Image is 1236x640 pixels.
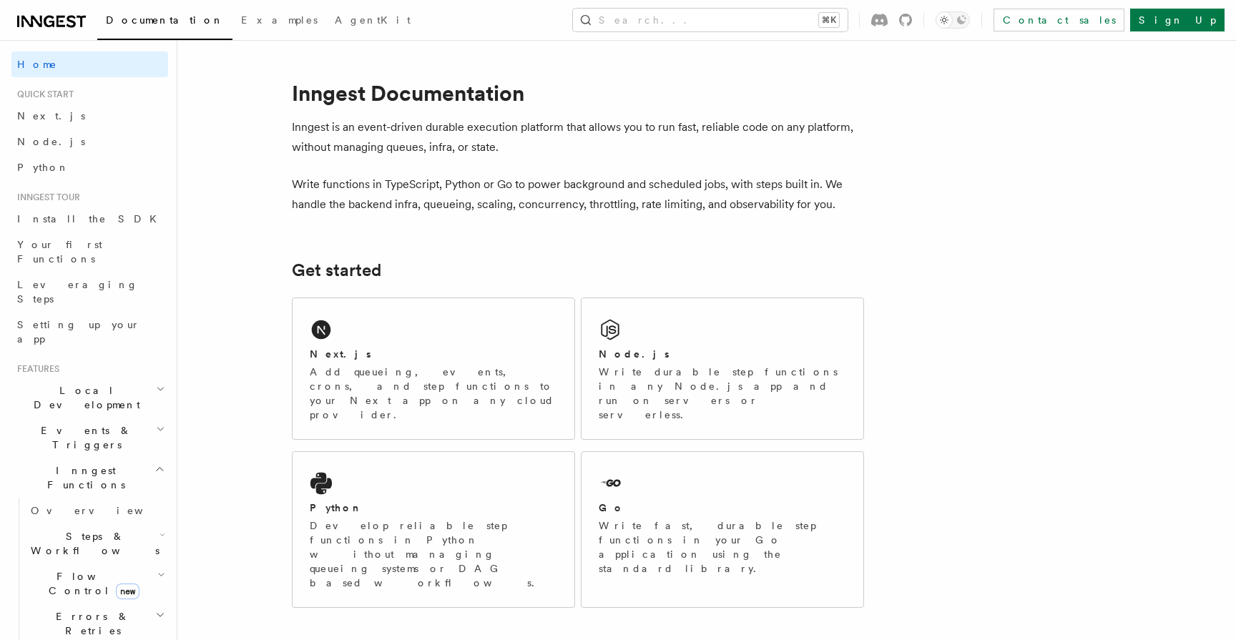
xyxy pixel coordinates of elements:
[994,9,1124,31] a: Contact sales
[17,279,138,305] span: Leveraging Steps
[292,451,575,608] a: PythonDevelop reliable step functions in Python without managing queueing systems or DAG based wo...
[310,347,371,361] h2: Next.js
[97,4,232,40] a: Documentation
[292,174,864,215] p: Write functions in TypeScript, Python or Go to power background and scheduled jobs, with steps bu...
[17,110,85,122] span: Next.js
[599,347,669,361] h2: Node.js
[292,80,864,106] h1: Inngest Documentation
[599,518,846,576] p: Write fast, durable step functions in your Go application using the standard library.
[232,4,326,39] a: Examples
[11,463,154,492] span: Inngest Functions
[335,14,411,26] span: AgentKit
[25,498,168,523] a: Overview
[581,451,864,608] a: GoWrite fast, durable step functions in your Go application using the standard library.
[581,297,864,440] a: Node.jsWrite durable step functions in any Node.js app and run on servers or serverless.
[599,501,624,515] h2: Go
[241,14,318,26] span: Examples
[31,505,178,516] span: Overview
[17,162,69,173] span: Python
[25,529,160,558] span: Steps & Workflows
[1130,9,1225,31] a: Sign Up
[292,297,575,440] a: Next.jsAdd queueing, events, crons, and step functions to your Next app on any cloud provider.
[17,136,85,147] span: Node.js
[11,129,168,154] a: Node.js
[326,4,419,39] a: AgentKit
[11,51,168,77] a: Home
[310,365,557,422] p: Add queueing, events, crons, and step functions to your Next app on any cloud provider.
[11,363,59,375] span: Features
[819,13,839,27] kbd: ⌘K
[11,383,156,412] span: Local Development
[25,569,157,598] span: Flow Control
[11,103,168,129] a: Next.js
[11,423,156,452] span: Events & Triggers
[310,501,363,515] h2: Python
[310,518,557,590] p: Develop reliable step functions in Python without managing queueing systems or DAG based workflows.
[25,609,155,638] span: Errors & Retries
[106,14,224,26] span: Documentation
[599,365,846,422] p: Write durable step functions in any Node.js app and run on servers or serverless.
[292,260,381,280] a: Get started
[292,117,864,157] p: Inngest is an event-driven durable execution platform that allows you to run fast, reliable code ...
[11,378,168,418] button: Local Development
[11,206,168,232] a: Install the SDK
[17,319,140,345] span: Setting up your app
[116,584,139,599] span: new
[17,213,165,225] span: Install the SDK
[11,192,80,203] span: Inngest tour
[11,312,168,352] a: Setting up your app
[17,239,102,265] span: Your first Functions
[11,232,168,272] a: Your first Functions
[11,89,74,100] span: Quick start
[25,523,168,563] button: Steps & Workflows
[17,57,57,72] span: Home
[936,11,970,29] button: Toggle dark mode
[573,9,848,31] button: Search...⌘K
[11,154,168,180] a: Python
[25,563,168,604] button: Flow Controlnew
[11,418,168,458] button: Events & Triggers
[11,272,168,312] a: Leveraging Steps
[11,458,168,498] button: Inngest Functions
